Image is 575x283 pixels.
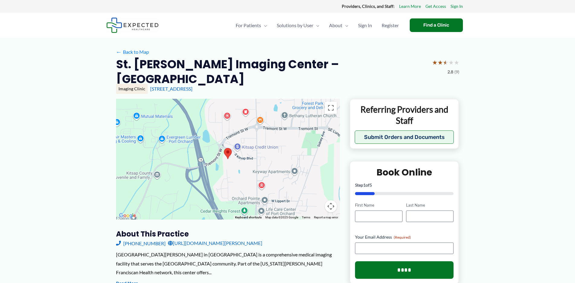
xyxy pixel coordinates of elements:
p: Referring Providers and Staff [355,104,454,126]
a: [STREET_ADDRESS] [150,86,192,92]
span: ← [116,49,122,55]
a: Report a map error [314,216,338,219]
span: For Patients [236,15,261,36]
span: (9) [454,68,459,76]
a: Register [377,15,404,36]
div: Imaging Clinic [116,84,148,94]
a: Solutions by UserMenu Toggle [272,15,324,36]
a: Open this area in Google Maps (opens a new window) [118,212,137,220]
span: (Required) [394,235,411,240]
h3: About this practice [116,229,340,239]
span: 1 [363,182,366,188]
p: Step of [355,183,454,187]
label: Your Email Address [355,234,454,240]
a: [URL][DOMAIN_NAME][PERSON_NAME] [168,239,262,248]
a: Get Access [425,2,446,10]
button: Map camera controls [325,200,337,212]
span: 2.8 [447,68,453,76]
button: Toggle fullscreen view [325,102,337,114]
img: Google [118,212,137,220]
span: Menu Toggle [313,15,319,36]
h2: Book Online [355,166,454,178]
a: For PatientsMenu Toggle [231,15,272,36]
span: Map data ©2025 Google [265,216,298,219]
a: Terms (opens in new tab) [302,216,310,219]
div: [GEOGRAPHIC_DATA][PERSON_NAME] in [GEOGRAPHIC_DATA] is a comprehensive medical imaging facility t... [116,250,340,277]
h2: St. [PERSON_NAME] Imaging Center – [GEOGRAPHIC_DATA] [116,57,427,87]
img: Expected Healthcare Logo - side, dark font, small [106,18,159,33]
a: Learn More [399,2,421,10]
button: Keyboard shortcuts [235,215,262,220]
span: Menu Toggle [342,15,348,36]
span: ★ [443,57,448,68]
span: Solutions by User [277,15,313,36]
span: 5 [370,182,372,188]
button: Submit Orders and Documents [355,130,454,144]
a: [PHONE_NUMBER] [116,239,166,248]
span: ★ [438,57,443,68]
a: Find a Clinic [410,18,463,32]
a: Sign In [353,15,377,36]
label: First Name [355,202,402,208]
a: Sign In [451,2,463,10]
span: About [329,15,342,36]
span: Register [382,15,399,36]
span: ★ [454,57,459,68]
span: Sign In [358,15,372,36]
nav: Primary Site Navigation [231,15,404,36]
span: ★ [448,57,454,68]
a: AboutMenu Toggle [324,15,353,36]
label: Last Name [406,202,454,208]
span: Menu Toggle [261,15,267,36]
span: ★ [432,57,438,68]
a: ←Back to Map [116,47,149,56]
strong: Providers, Clinics, and Staff: [342,4,395,9]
